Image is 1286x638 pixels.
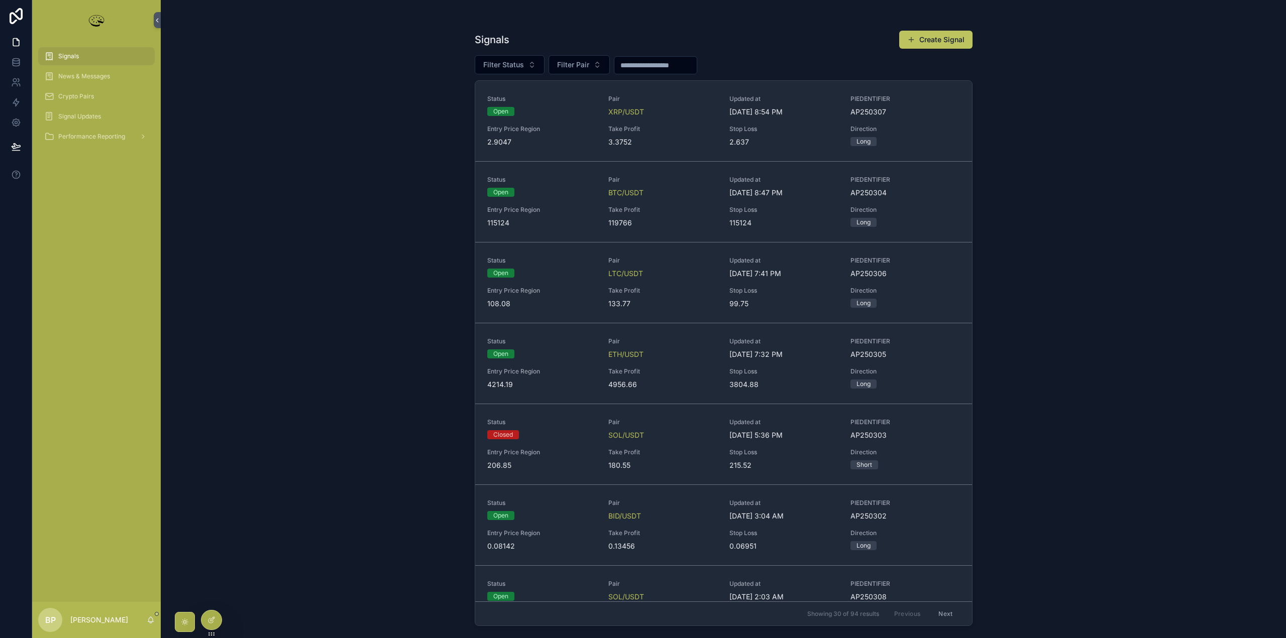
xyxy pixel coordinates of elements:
h1: Signals [475,33,509,47]
div: Closed [493,430,513,439]
img: App logo [86,12,106,28]
span: Direction [850,529,959,537]
div: Long [856,541,871,550]
div: Open [493,511,508,520]
span: Status [487,95,596,103]
span: Pair [608,499,717,507]
span: Status [487,580,596,588]
span: Crypto Pairs [58,92,94,100]
span: 108.08 [487,299,596,309]
span: Pair [608,95,717,103]
button: Next [931,606,959,621]
span: Take Profit [608,287,717,295]
a: Signals [38,47,155,65]
span: Direction [850,367,959,375]
span: Entry Price Region [487,125,596,133]
span: Stop Loss [729,367,838,375]
span: Status [487,176,596,184]
button: Create Signal [899,31,973,49]
span: 2.9047 [487,137,596,147]
span: Stop Loss [729,125,838,133]
span: Status [487,257,596,265]
span: Stop Loss [729,206,838,214]
span: AP250303 [850,430,959,440]
span: Stop Loss [729,448,838,456]
span: [DATE] 7:32 PM [729,349,838,359]
span: Pair [608,580,717,588]
div: Open [493,592,508,601]
a: StatusOpenPairBID/USDTUpdated at[DATE] 3:04 AMPIEDENTIFIERAP250302Entry Price Region0.08142Take P... [475,484,972,565]
span: Direction [850,206,959,214]
a: News & Messages [38,67,155,85]
div: Long [856,299,871,308]
div: Open [493,107,508,116]
span: Pair [608,257,717,265]
a: BID/USDT [608,511,641,521]
span: BP [45,614,56,626]
span: [DATE] 8:54 PM [729,107,838,117]
span: 3.3752 [608,137,717,147]
span: [DATE] 8:47 PM [729,188,838,198]
span: PIEDENTIFIER [850,257,959,265]
span: Take Profit [608,529,717,537]
span: Status [487,418,596,426]
span: Take Profit [608,367,717,375]
span: Pair [608,176,717,184]
span: Entry Price Region [487,206,596,214]
a: LTC/USDT [608,269,643,279]
span: Pair [608,418,717,426]
span: 0.08142 [487,541,596,551]
a: BTC/USDT [608,188,644,198]
span: Entry Price Region [487,529,596,537]
span: News & Messages [58,72,110,80]
span: AP250307 [850,107,959,117]
a: Crypto Pairs [38,87,155,105]
span: [DATE] 2:03 AM [729,592,838,602]
a: Performance Reporting [38,127,155,146]
span: Take Profit [608,206,717,214]
span: Showing 30 of 94 results [807,610,879,618]
span: PIEDENTIFIER [850,418,959,426]
span: Pair [608,337,717,345]
span: AP250304 [850,188,959,198]
span: Direction [850,125,959,133]
span: 133.77 [608,299,717,309]
a: SOL/USDT [608,430,644,440]
span: 4956.66 [608,379,717,390]
span: Updated at [729,499,838,507]
span: AP250308 [850,592,959,602]
span: [DATE] 3:04 AM [729,511,838,521]
span: Performance Reporting [58,133,125,141]
a: StatusClosedPairSOL/USDTUpdated at[DATE] 5:36 PMPIEDENTIFIERAP250303Entry Price Region206.85Take ... [475,404,972,484]
span: Updated at [729,176,838,184]
a: ETH/USDT [608,349,644,359]
span: 3804.88 [729,379,838,390]
span: [DATE] 5:36 PM [729,430,838,440]
span: 0.13456 [608,541,717,551]
div: Open [493,269,508,278]
span: 115124 [729,218,838,228]
span: 180.55 [608,460,717,470]
div: Long [856,137,871,146]
span: Filter Pair [557,60,589,70]
span: 215.52 [729,460,838,470]
span: PIEDENTIFIER [850,95,959,103]
span: XRP/USDT [608,107,644,117]
span: Filter Status [483,60,524,70]
span: AP250306 [850,269,959,279]
span: Stop Loss [729,287,838,295]
span: Take Profit [608,448,717,456]
span: 206.85 [487,460,596,470]
span: 115124 [487,218,596,228]
p: [PERSON_NAME] [70,615,128,625]
span: Updated at [729,95,838,103]
div: Open [493,188,508,197]
span: PIEDENTIFIER [850,580,959,588]
span: 4214.19 [487,379,596,390]
div: scrollable content [32,40,161,159]
div: Long [856,379,871,389]
span: SOL/USDT [608,592,644,602]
